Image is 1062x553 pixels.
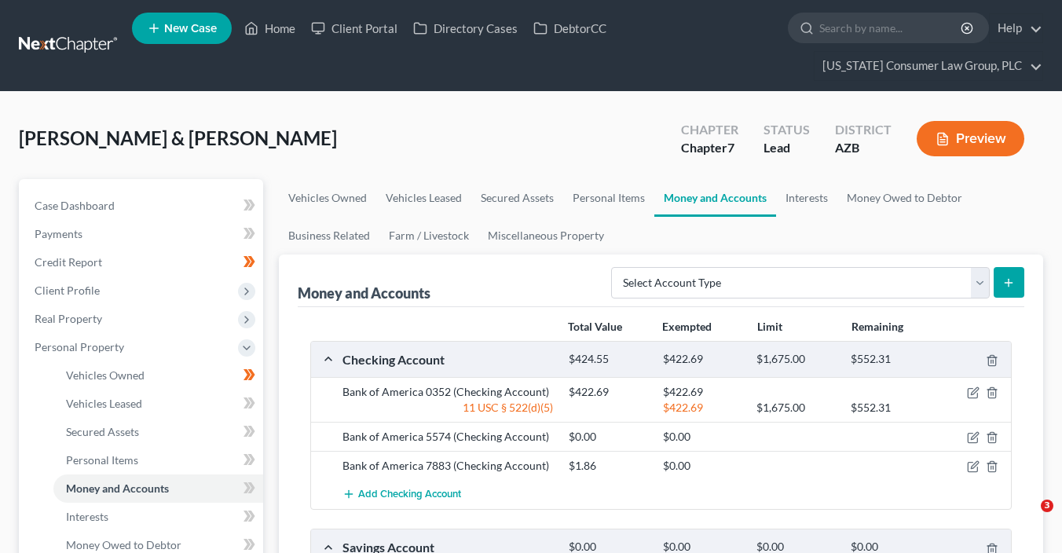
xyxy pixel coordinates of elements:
a: Personal Items [53,446,263,474]
span: Case Dashboard [35,199,115,212]
div: Status [764,121,810,139]
span: Add Checking Account [358,489,461,501]
span: 3 [1041,500,1053,512]
span: New Case [164,23,217,35]
span: Secured Assets [66,425,139,438]
a: Interests [53,503,263,531]
a: Payments [22,220,263,248]
strong: Remaining [851,320,903,333]
div: Chapter [681,121,738,139]
div: $0.00 [561,429,655,445]
span: Real Property [35,312,102,325]
a: Help [990,14,1042,42]
div: $422.69 [561,384,655,400]
span: [PERSON_NAME] & [PERSON_NAME] [19,126,337,149]
div: Money and Accounts [298,284,430,302]
a: Business Related [279,217,379,255]
div: Bank of America 5574 (Checking Account) [335,429,561,445]
div: Chapter [681,139,738,157]
div: $552.31 [843,400,937,416]
a: Client Portal [303,14,405,42]
a: Secured Assets [53,418,263,446]
a: Miscellaneous Property [478,217,613,255]
div: $422.69 [655,400,749,416]
a: Vehicles Leased [376,179,471,217]
span: Vehicles Owned [66,368,145,382]
span: Personal Property [35,340,124,353]
span: Interests [66,510,108,523]
span: Money and Accounts [66,482,169,495]
span: Payments [35,227,82,240]
strong: Total Value [568,320,622,333]
a: [US_STATE] Consumer Law Group, PLC [815,52,1042,80]
a: Directory Cases [405,14,526,42]
span: Vehicles Leased [66,397,142,410]
div: $552.31 [843,352,937,367]
a: Interests [776,179,837,217]
a: DebtorCC [526,14,614,42]
div: $1,675.00 [749,352,843,367]
div: District [835,121,892,139]
a: Money Owed to Debtor [837,179,972,217]
div: $0.00 [655,458,749,474]
iframe: Intercom live chat [1009,500,1046,537]
div: Lead [764,139,810,157]
a: Secured Assets [471,179,563,217]
div: $422.69 [655,384,749,400]
div: $424.55 [561,352,655,367]
a: Credit Report [22,248,263,276]
a: Personal Items [563,179,654,217]
div: $0.00 [655,429,749,445]
div: Bank of America 0352 (Checking Account) [335,384,561,400]
div: $1.86 [561,458,655,474]
span: Money Owed to Debtor [66,538,181,551]
a: Money and Accounts [654,179,776,217]
div: AZB [835,139,892,157]
a: Vehicles Leased [53,390,263,418]
div: $1,675.00 [749,400,843,416]
div: Bank of America 7883 (Checking Account) [335,458,561,474]
a: Farm / Livestock [379,217,478,255]
span: Client Profile [35,284,100,297]
div: Checking Account [335,351,561,368]
span: Credit Report [35,255,102,269]
button: Add Checking Account [342,480,461,509]
a: Money and Accounts [53,474,263,503]
strong: Exempted [662,320,712,333]
span: Personal Items [66,453,138,467]
div: $422.69 [655,352,749,367]
a: Vehicles Owned [53,361,263,390]
div: 11 USC § 522(d)(5) [335,400,561,416]
a: Home [236,14,303,42]
strong: Limit [757,320,782,333]
span: 7 [727,140,734,155]
a: Vehicles Owned [279,179,376,217]
input: Search by name... [819,13,963,42]
button: Preview [917,121,1024,156]
a: Case Dashboard [22,192,263,220]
